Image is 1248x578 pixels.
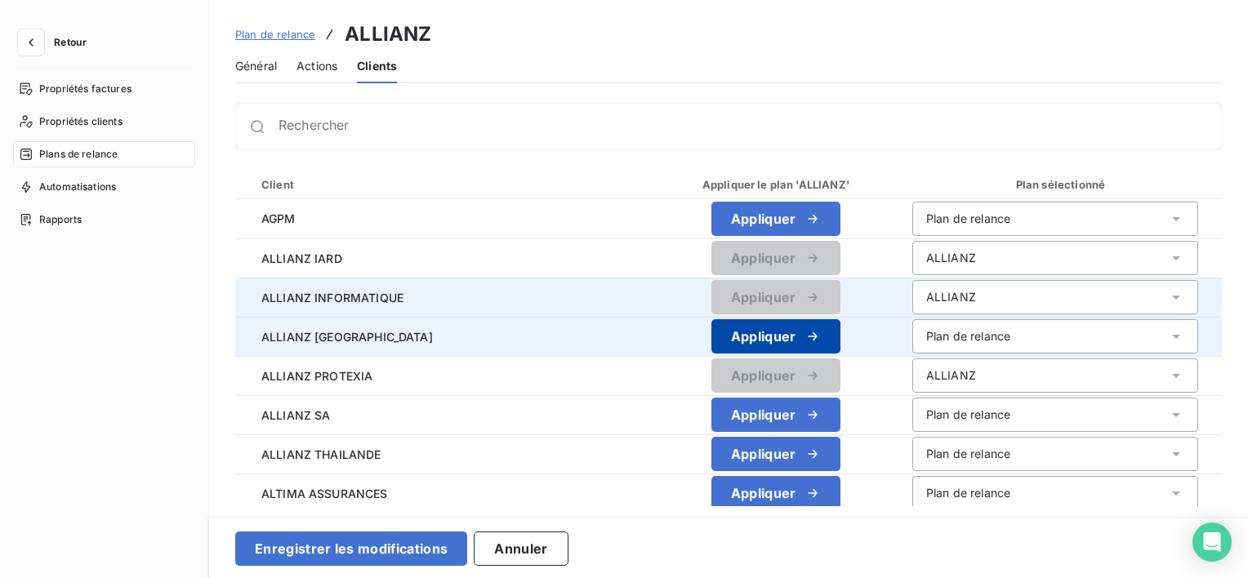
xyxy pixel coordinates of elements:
span: Rapports [39,212,82,227]
span: Retour [54,38,87,47]
button: Appliquer [711,319,840,353]
span: Général [235,58,277,74]
span: Propriétés factures [39,82,131,96]
span: ALLIANZ [GEOGRAPHIC_DATA] [248,328,640,345]
span: ALLIANZ INFORMATIQUE [248,289,640,306]
a: Plans de relance [13,141,195,167]
div: Plan de relance [926,446,1010,462]
input: placeholder [279,118,1221,135]
button: Appliquer [711,241,840,275]
button: Appliquer [711,437,840,471]
a: Automatisations [13,174,195,200]
div: ALLIANZ [926,250,976,266]
span: ALTIMA ASSURANCES [248,485,640,502]
span: AGPM [248,210,640,227]
button: Enregistrer les modifications [235,531,467,566]
a: Propriétés clients [13,109,195,135]
button: Appliquer [711,476,840,510]
div: ALLIANZ [926,367,976,384]
button: Appliquer [711,398,840,432]
button: Appliquer [711,202,840,236]
div: Appliquer le plan 'ALLIANZ' [669,176,886,193]
div: Plan sélectionné [916,176,1209,193]
button: Annuler [474,531,568,566]
button: Appliquer [711,358,840,393]
div: Plan de relance [926,485,1010,501]
div: Plan de relance [926,328,1010,345]
div: Plan de relance [926,211,1010,227]
span: Propriétés clients [39,114,123,129]
span: ALLIANZ THAILANDE [248,446,640,463]
div: Plan de relance [926,407,1010,423]
span: Clients [357,58,397,74]
div: ALLIANZ [926,289,976,305]
button: Appliquer [711,280,840,314]
span: Plans de relance [39,147,118,162]
span: Actions [296,58,337,74]
div: Open Intercom Messenger [1192,522,1232,562]
span: ALLIANZ PROTEXIA [248,367,640,385]
a: Rapports [13,207,195,233]
div: Client [252,176,640,193]
span: Automatisations [39,180,116,194]
span: ALLIANZ IARD [248,250,640,267]
button: Retour [13,29,100,56]
a: Plan de relance [235,26,315,42]
span: ALLIANZ SA [248,407,640,424]
a: Propriétés factures [13,76,195,102]
h3: ALLIANZ [345,20,431,49]
span: Plan de relance [235,28,315,41]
